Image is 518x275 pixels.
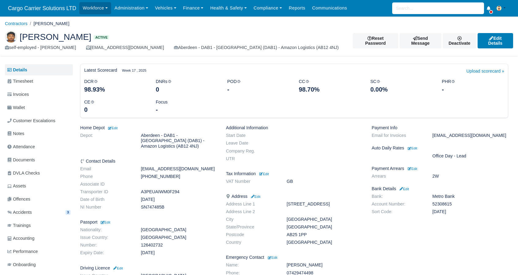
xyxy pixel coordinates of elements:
[136,227,221,232] dd: [GEOGRAPHIC_DATA]
[309,2,351,14] a: Communications
[392,2,484,14] input: Search...
[28,20,69,27] li: [PERSON_NAME]
[367,209,428,214] dt: Sort Code:
[400,33,441,48] a: Send Message
[408,167,417,171] small: Edit
[5,115,73,127] a: Customer Escalations
[226,194,362,199] h6: Address
[156,85,218,94] div: 0
[370,85,433,94] div: 0.00%
[80,99,151,114] div: CE
[5,21,28,26] a: Contractors
[7,104,25,111] span: Wallet
[367,194,428,199] dt: Bank:
[5,2,79,14] a: Cargo Carrier Solutions LTD
[366,78,437,94] div: SC
[428,153,513,159] dd: Office Day - Lead
[94,35,109,40] span: Active
[151,99,223,114] div: Focus
[5,193,73,205] a: Offences
[221,262,282,268] dt: Name:
[282,217,367,222] dd: [GEOGRAPHIC_DATA]
[76,174,136,179] dt: Phone
[156,105,218,114] div: -
[66,210,70,215] span: 3
[76,133,136,149] dt: Depot:
[7,78,33,85] span: Timesheet
[207,2,250,14] a: Health & Safety
[7,91,29,98] span: Invoices
[76,182,136,187] dt: Associate ID
[136,250,221,255] dd: [DATE]
[5,102,73,114] a: Wallet
[299,85,361,94] div: 98.70%
[84,68,117,73] h6: Latest Scorecard
[443,33,476,48] div: Deactivate
[221,240,282,245] dt: Country
[5,246,73,258] a: Performance
[285,2,309,14] a: Reports
[76,197,136,202] dt: Date of Birth
[5,141,73,153] a: Attendance
[7,143,35,150] span: Attendance
[5,89,73,100] a: Invoices
[180,2,207,14] a: Finance
[221,156,282,161] dt: UTR
[282,179,367,184] dd: GB
[250,2,285,14] a: Compliance
[7,130,24,137] span: Notes
[407,166,417,171] a: Edit
[84,105,147,114] div: 0
[136,197,221,202] dd: [DATE]
[5,154,73,166] a: Documents
[250,195,260,198] small: Edit
[80,266,217,271] h6: Driving Licence
[227,85,290,94] div: -
[7,156,35,164] span: Documents
[221,149,282,154] dt: Company Reg.
[221,202,282,207] dt: Address Line 1
[80,159,217,164] h6: Contact Details
[5,75,73,87] a: Timesheet
[353,33,398,48] button: Reset Password
[20,32,91,41] span: [PERSON_NAME]
[221,141,282,146] dt: Leave Date
[79,2,111,14] a: Workforce
[221,209,282,214] dt: Address Line 2
[136,166,221,171] dd: [EMAIL_ADDRESS][DOMAIN_NAME]
[226,255,362,260] h6: Emergency Contact
[5,44,76,51] div: self-employed - [PERSON_NAME]
[428,174,513,179] dd: 2W
[226,171,362,176] h6: Tax Information
[367,133,428,138] dt: Email for Invoices
[76,205,136,210] dt: NI Number
[221,224,282,230] dt: State/Province
[7,170,40,177] span: DVLA Checks
[112,266,123,270] small: Edit
[372,186,508,191] h6: Bank Details
[399,186,409,191] a: Edit
[86,44,164,51] div: [EMAIL_ADDRESS][DOMAIN_NAME]
[122,68,146,73] small: Week 17 , 2025
[282,224,367,230] dd: [GEOGRAPHIC_DATA]
[7,248,38,255] span: Performance
[372,125,508,130] h6: Payment Info
[7,196,30,203] span: Offences
[174,44,339,51] div: Aberdeen - DAB1 - [GEOGRAPHIC_DATA] (DAB1) - Amazon Logistics (AB12 4NJ)
[5,128,73,140] a: Notes
[258,171,269,176] a: Edit
[107,125,118,130] a: Edit
[467,68,504,78] a: Upload scorecard »
[5,232,73,244] a: Accounting
[76,227,136,232] dt: Nationality:
[399,187,409,191] small: Edit
[372,145,508,151] h6: Auto Daily Rates
[367,202,428,207] dt: Account Number:
[282,232,367,237] dd: AB25 1PP
[84,85,147,94] div: 98.93%
[7,209,32,216] span: Accidents
[136,205,221,210] dd: SN747485B
[0,26,518,56] div: Abhishek Bhushan
[5,220,73,232] a: Trainings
